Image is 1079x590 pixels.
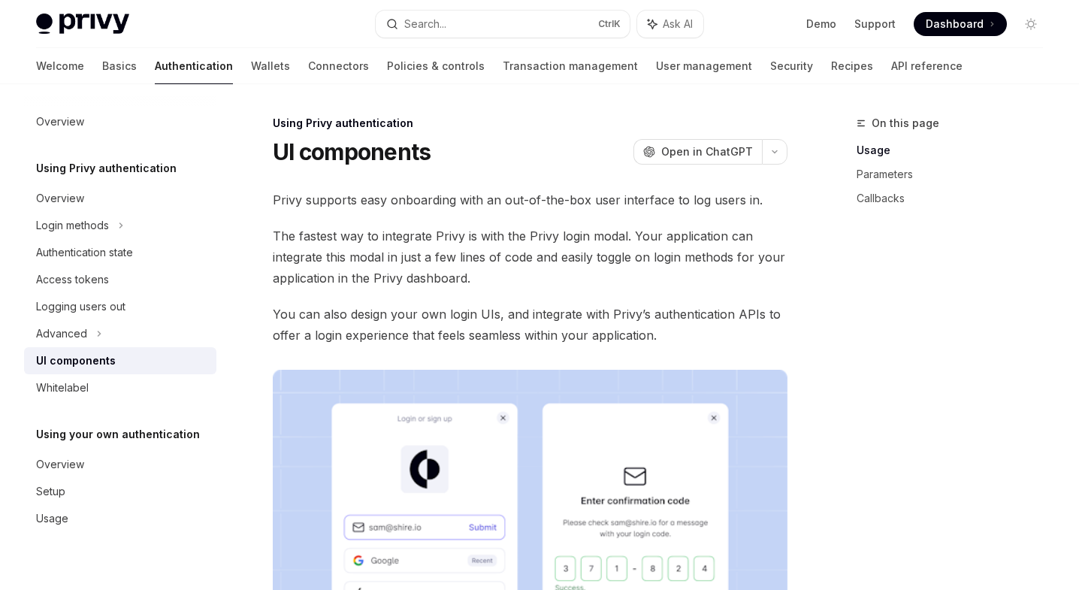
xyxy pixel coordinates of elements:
span: Privy supports easy onboarding with an out-of-the-box user interface to log users in. [273,189,787,210]
a: Overview [24,185,216,212]
span: You can also design your own login UIs, and integrate with Privy’s authentication APIs to offer a... [273,304,787,346]
div: Using Privy authentication [273,116,787,131]
button: Search...CtrlK [376,11,630,38]
a: Wallets [251,48,290,84]
div: Access tokens [36,271,109,289]
a: API reference [891,48,963,84]
a: Security [770,48,813,84]
img: light logo [36,14,129,35]
span: On this page [872,114,939,132]
a: Usage [24,505,216,532]
div: Authentication state [36,244,133,262]
span: Ctrl K [598,18,621,30]
h1: UI components [273,138,431,165]
a: Recipes [831,48,873,84]
a: Access tokens [24,266,216,293]
a: Policies & controls [387,48,485,84]
h5: Using Privy authentication [36,159,177,177]
a: Overview [24,108,216,135]
div: Usage [36,510,68,528]
div: UI components [36,352,116,370]
a: Support [854,17,896,32]
div: Overview [36,455,84,474]
span: Ask AI [663,17,693,32]
button: Open in ChatGPT [633,139,762,165]
button: Ask AI [637,11,703,38]
div: Login methods [36,216,109,234]
button: Toggle dark mode [1019,12,1043,36]
a: Callbacks [857,186,1055,210]
span: Dashboard [926,17,984,32]
div: Whitelabel [36,379,89,397]
a: Transaction management [503,48,638,84]
span: Open in ChatGPT [661,144,753,159]
a: Welcome [36,48,84,84]
span: The fastest way to integrate Privy is with the Privy login modal. Your application can integrate ... [273,225,787,289]
div: Search... [404,15,446,33]
div: Setup [36,483,65,501]
a: Usage [857,138,1055,162]
a: Demo [806,17,836,32]
div: Logging users out [36,298,125,316]
h5: Using your own authentication [36,425,200,443]
a: Authentication [155,48,233,84]
div: Advanced [36,325,87,343]
a: Basics [102,48,137,84]
a: UI components [24,347,216,374]
a: Authentication state [24,239,216,266]
a: Overview [24,451,216,478]
a: User management [656,48,752,84]
a: Connectors [308,48,369,84]
div: Overview [36,113,84,131]
a: Setup [24,478,216,505]
a: Whitelabel [24,374,216,401]
a: Logging users out [24,293,216,320]
a: Parameters [857,162,1055,186]
a: Dashboard [914,12,1007,36]
div: Overview [36,189,84,207]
